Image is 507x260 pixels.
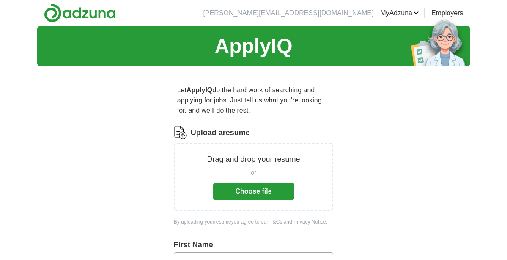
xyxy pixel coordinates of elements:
[186,86,212,94] strong: ApplyIQ
[213,183,294,200] button: Choose file
[203,8,374,18] li: [PERSON_NAME][EMAIL_ADDRESS][DOMAIN_NAME]
[174,239,334,251] label: First Name
[214,31,292,61] h1: ApplyIQ
[44,3,116,22] img: Adzuna logo
[251,169,256,177] span: or
[269,219,282,225] a: T&Cs
[174,218,334,226] div: By uploading your resume you agree to our and .
[191,127,250,138] label: Upload a resume
[380,8,419,18] a: MyAdzuna
[431,8,463,18] a: Employers
[293,219,326,225] a: Privacy Notice
[174,126,187,139] img: CV Icon
[207,154,300,165] p: Drag and drop your resume
[174,82,334,119] p: Let do the hard work of searching and applying for jobs. Just tell us what you're looking for, an...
